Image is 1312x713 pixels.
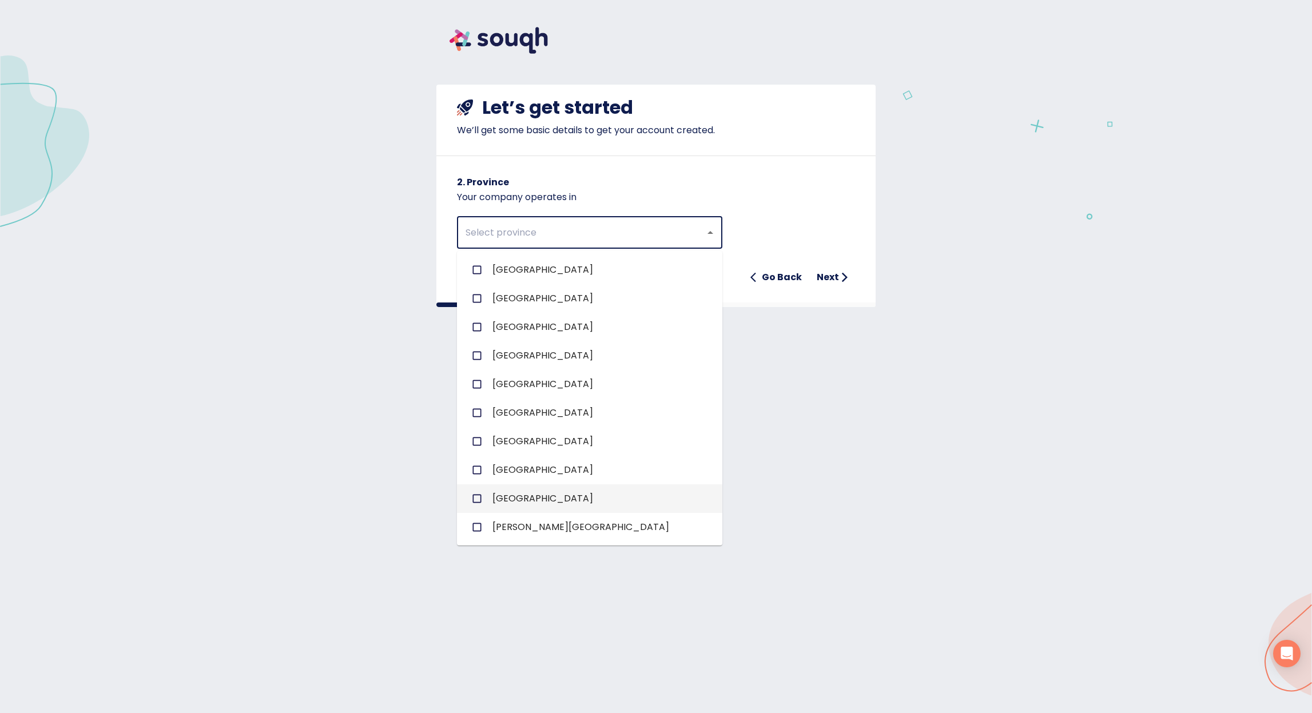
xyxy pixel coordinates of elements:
img: souqh logo [436,14,561,67]
span: [GEOGRAPHIC_DATA] [492,406,593,420]
span: [GEOGRAPHIC_DATA] [492,292,593,305]
h6: Go Back [762,269,802,285]
span: [GEOGRAPHIC_DATA] [492,492,593,505]
h6: 2. Province [457,174,855,190]
input: Select province [462,222,685,244]
span: [GEOGRAPHIC_DATA] [492,463,593,477]
div: Open Intercom Messenger [1273,640,1301,667]
img: shuttle [457,99,473,115]
span: [GEOGRAPHIC_DATA] [492,320,593,334]
span: [GEOGRAPHIC_DATA] [492,349,593,363]
h4: Let’s get started [482,96,633,119]
span: [GEOGRAPHIC_DATA] [492,435,593,448]
button: Go Back [746,266,806,289]
span: [PERSON_NAME][GEOGRAPHIC_DATA] [492,520,669,534]
p: Your company operates in [457,190,855,204]
span: [GEOGRAPHIC_DATA] [492,377,593,391]
span: [GEOGRAPHIC_DATA] [492,263,593,277]
p: We’ll get some basic details to get your account created. [457,124,855,137]
button: Close [702,225,718,241]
